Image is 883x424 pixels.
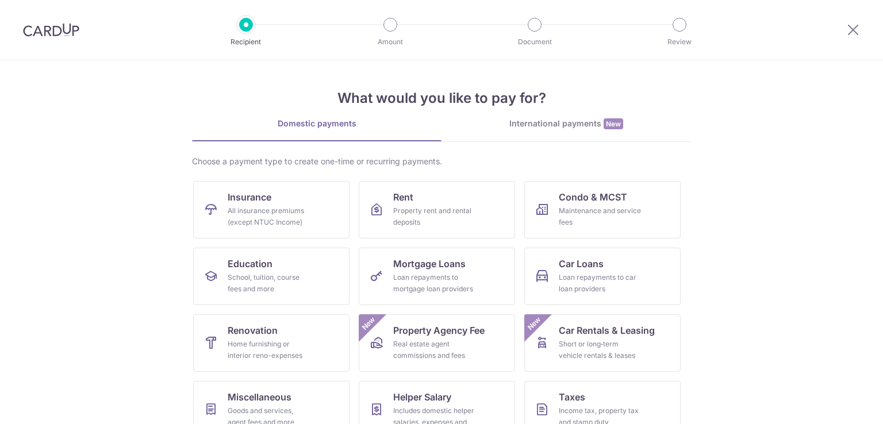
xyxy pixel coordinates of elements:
[559,323,655,337] span: Car Rentals & Leasing
[559,338,642,361] div: Short or long‑term vehicle rentals & leases
[393,338,476,361] div: Real estate agent commissions and fees
[192,118,441,129] div: Domestic payments
[393,205,476,228] div: Property rent and rental deposits
[559,190,627,204] span: Condo & MCST
[393,323,485,337] span: Property Agency Fee
[559,257,604,271] span: Car Loans
[559,272,642,295] div: Loan repayments to car loan providers
[228,190,271,204] span: Insurance
[525,314,544,333] span: New
[393,190,413,204] span: Rent
[204,36,289,48] p: Recipient
[559,390,585,404] span: Taxes
[637,36,722,48] p: Review
[359,181,515,238] a: RentProperty rent and rental deposits
[228,257,272,271] span: Education
[393,257,466,271] span: Mortgage Loans
[559,205,642,228] div: Maintenance and service fees
[192,156,691,167] div: Choose a payment type to create one-time or recurring payments.
[524,181,681,238] a: Condo & MCSTMaintenance and service fees
[809,390,872,418] iframe: Opens a widget where you can find more information
[359,314,515,372] a: Property Agency FeeReal estate agent commissions and feesNew
[492,36,577,48] p: Document
[524,314,681,372] a: Car Rentals & LeasingShort or long‑term vehicle rentals & leasesNew
[228,338,310,361] div: Home furnishing or interior reno-expenses
[348,36,433,48] p: Amount
[359,314,378,333] span: New
[441,118,691,130] div: International payments
[193,181,350,238] a: InsuranceAll insurance premiums (except NTUC Income)
[192,88,691,109] h4: What would you like to pay for?
[359,248,515,305] a: Mortgage LoansLoan repayments to mortgage loan providers
[604,118,623,129] span: New
[393,272,476,295] div: Loan repayments to mortgage loan providers
[193,314,350,372] a: RenovationHome furnishing or interior reno-expenses
[393,390,451,404] span: Helper Salary
[228,205,310,228] div: All insurance premiums (except NTUC Income)
[23,23,79,37] img: CardUp
[524,248,681,305] a: Car LoansLoan repayments to car loan providers
[228,323,278,337] span: Renovation
[228,390,291,404] span: Miscellaneous
[228,272,310,295] div: School, tuition, course fees and more
[193,248,350,305] a: EducationSchool, tuition, course fees and more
